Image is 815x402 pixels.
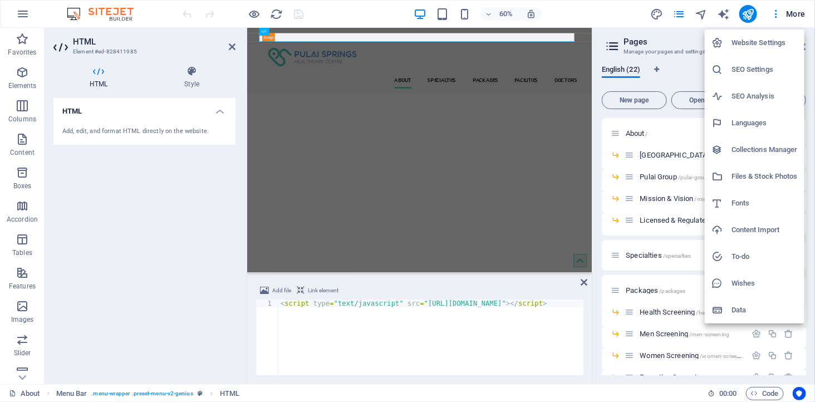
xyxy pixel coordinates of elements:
[731,143,798,156] h6: Collections Manager
[731,63,798,76] h6: SEO Settings
[731,90,798,103] h6: SEO Analysis
[731,36,798,50] h6: Website Settings
[731,250,798,263] h6: To-do
[731,116,798,130] h6: Languages
[731,277,798,290] h6: Wishes
[731,170,798,183] h6: Files & Stock Photos
[731,197,798,210] h6: Fonts
[731,303,798,317] h6: Data
[731,223,798,237] h6: Content Import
